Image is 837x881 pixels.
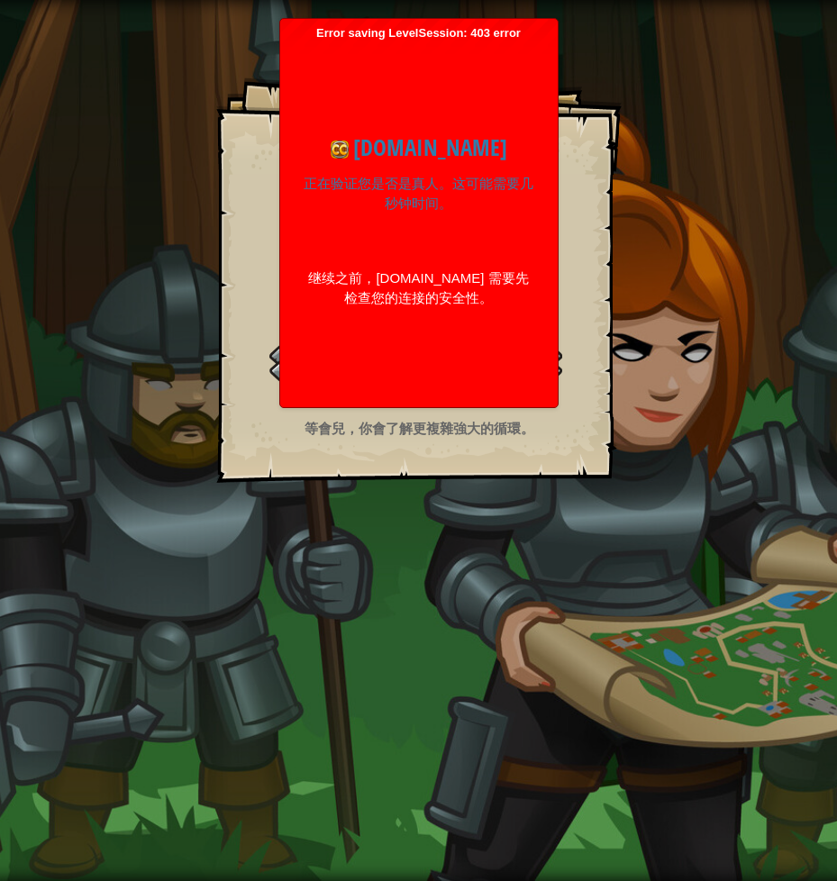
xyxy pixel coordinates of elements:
li: 拿取寶石 [266,177,545,204]
div: 继续之前，[DOMAIN_NAME] 需要先检查您的连接的安全性。 [303,268,535,309]
li: 你的英雄必須存活。 [266,152,545,178]
li: 獎勵:沒有代碼錯誤 [266,230,545,256]
h1: [DOMAIN_NAME] [303,131,535,165]
p: 等會兒，你會了解更複雜強大的循環。 [239,419,600,438]
li: 獎勵:少於5條語句代碼 [266,204,545,230]
span: Error saving LevelSession: 403 error [289,26,549,399]
p: 正在验证您是否是真人。这可能需要几秒钟时间。 [303,174,535,214]
img: codecombat.com 图标 [331,141,349,159]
